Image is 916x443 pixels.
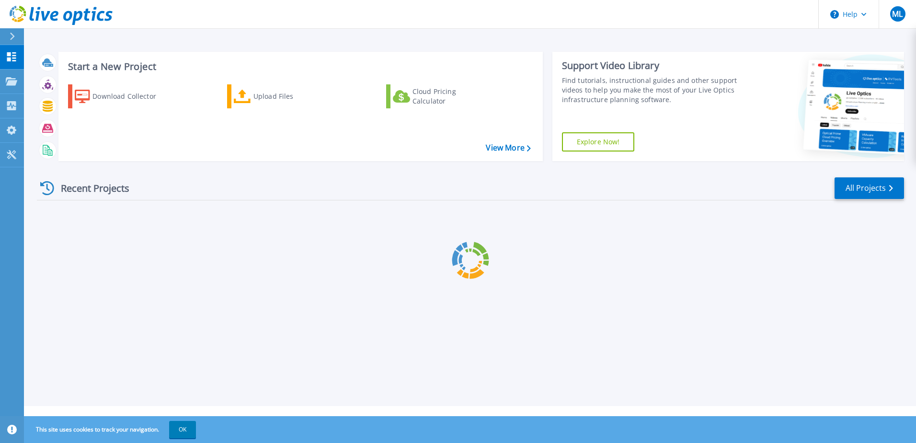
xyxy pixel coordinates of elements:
div: Recent Projects [37,176,142,200]
div: Download Collector [92,87,169,106]
div: Find tutorials, instructional guides and other support videos to help you make the most of your L... [562,76,741,105]
a: Download Collector [68,84,175,108]
h3: Start a New Project [68,61,530,72]
div: Cloud Pricing Calculator [412,87,489,106]
a: Upload Files [227,84,334,108]
div: Upload Files [253,87,330,106]
span: This site uses cookies to track your navigation. [26,421,196,438]
div: Support Video Library [562,59,741,72]
a: Cloud Pricing Calculator [386,84,493,108]
a: All Projects [835,177,904,199]
span: ML [892,10,903,18]
a: View More [486,143,530,152]
button: OK [169,421,196,438]
a: Explore Now! [562,132,635,152]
